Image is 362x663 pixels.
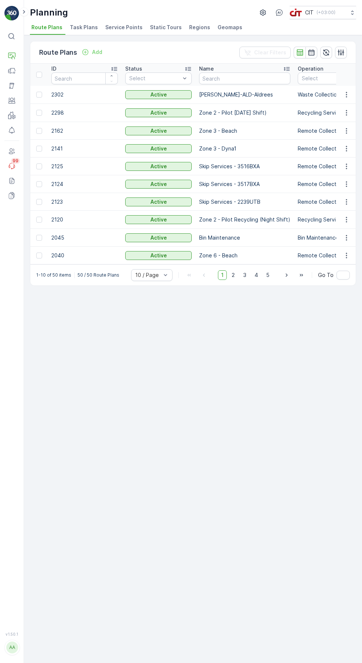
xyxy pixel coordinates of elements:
button: CIT(+03:00) [290,6,356,19]
p: CIT [305,9,314,16]
input: Search [51,72,118,84]
button: Active [125,180,192,189]
span: Route Plans [31,24,62,31]
p: [PERSON_NAME]-ALD-Aldrees [199,91,290,98]
div: AA [6,642,18,653]
p: 2120 [51,216,118,223]
span: Task Plans [70,24,98,31]
span: Geomaps [218,24,242,31]
button: Active [125,144,192,153]
div: Toggle Row Selected [36,110,42,116]
div: Toggle Row Selected [36,217,42,223]
div: Toggle Row Selected [36,128,42,134]
div: Toggle Row Selected [36,181,42,187]
span: 1 [218,270,227,280]
p: 1-10 of 50 items [36,272,71,278]
button: Active [125,251,192,260]
p: Active [150,91,167,98]
p: Skip Services - 3517BXA [199,180,290,188]
div: Toggle Row Selected [36,92,42,98]
p: Status [125,65,142,72]
button: Active [125,162,192,171]
p: ID [51,65,57,72]
p: Active [150,163,167,170]
span: 2 [228,270,238,280]
button: Active [125,233,192,242]
p: 2040 [51,252,118,259]
button: Active [125,197,192,206]
p: Active [150,234,167,241]
p: 2045 [51,234,118,241]
span: Regions [189,24,210,31]
p: Zone 3 - Dyna1 [199,145,290,152]
p: Zone 2 - Pilot Recycling (Night Shift) [199,216,290,223]
span: 4 [251,270,262,280]
p: Skip Services - 2239UTB [199,198,290,206]
p: 2302 [51,91,118,98]
p: Select [129,75,180,82]
button: Active [125,215,192,224]
p: 2162 [51,127,118,135]
button: Add [79,48,105,57]
p: Active [150,198,167,206]
p: Active [150,109,167,116]
p: Name [199,65,214,72]
p: 2124 [51,180,118,188]
span: 5 [263,270,273,280]
p: 2141 [51,145,118,152]
p: Add [92,48,102,56]
div: Toggle Row Selected [36,146,42,152]
p: 99 [13,158,18,164]
button: Active [125,126,192,135]
div: Toggle Row Selected [36,163,42,169]
div: Toggle Row Selected [36,235,42,241]
div: Toggle Row Selected [36,253,42,258]
p: Active [150,127,167,135]
p: ( +03:00 ) [317,10,335,16]
button: Active [125,90,192,99]
span: Go To [318,271,334,279]
p: Bin Maintenance [199,234,290,241]
div: Toggle Row Selected [36,199,42,205]
p: Active [150,180,167,188]
button: Active [125,108,192,117]
p: Active [150,216,167,223]
a: 99 [4,159,19,173]
img: logo [4,6,19,21]
p: 50 / 50 Route Plans [78,272,119,278]
p: Route Plans [39,47,77,58]
span: v 1.50.1 [4,632,19,636]
p: Skip Services - 3516BXA [199,163,290,170]
p: Zone 2 - Pilot [DATE] Shift) [199,109,290,116]
p: Operation [298,65,323,72]
p: 2125 [51,163,118,170]
span: Static Tours [150,24,182,31]
p: Zone 3 - Beach [199,127,290,135]
p: Zone 6 - Beach [199,252,290,259]
button: AA [4,638,19,657]
p: Clear Filters [254,49,286,56]
button: Clear Filters [239,47,291,58]
p: 2123 [51,198,118,206]
p: 2298 [51,109,118,116]
p: Planning [30,7,68,18]
p: Active [150,252,167,259]
img: cit-logo_pOk6rL0.png [290,9,302,17]
p: Active [150,145,167,152]
span: Service Points [105,24,143,31]
p: Select [302,75,353,82]
span: 3 [240,270,250,280]
input: Search [199,72,290,84]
